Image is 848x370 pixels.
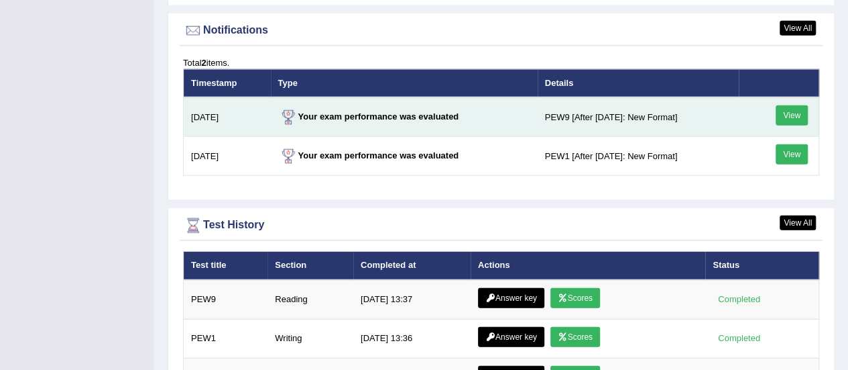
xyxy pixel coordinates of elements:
a: View [776,144,808,165]
a: Answer key [478,327,544,347]
td: [DATE] 13:36 [353,320,471,359]
td: PEW1 [184,320,268,359]
a: View [776,105,808,126]
td: Reading [267,280,353,320]
div: Completed [713,332,765,346]
a: Answer key [478,288,544,308]
th: Actions [471,252,705,280]
th: Completed at [353,252,471,280]
a: View All [780,216,816,230]
div: Completed [713,293,765,307]
td: [DATE] 13:37 [353,280,471,320]
td: PEW9 [184,280,268,320]
strong: Your exam performance was evaluated [278,150,459,160]
div: Notifications [183,21,819,41]
th: Details [538,69,739,97]
th: Type [271,69,538,97]
div: Total items. [183,56,819,69]
strong: Your exam performance was evaluated [278,111,459,122]
a: View All [780,21,816,36]
a: Scores [550,327,600,347]
td: [DATE] [184,97,271,137]
b: 2 [201,58,206,68]
th: Section [267,252,353,280]
th: Status [705,252,819,280]
div: Test History [183,216,819,236]
th: Timestamp [184,69,271,97]
th: Test title [184,252,268,280]
a: Scores [550,288,600,308]
td: PEW9 [After [DATE]: New Format] [538,97,739,137]
td: PEW1 [After [DATE]: New Format] [538,137,739,176]
td: Writing [267,320,353,359]
td: [DATE] [184,137,271,176]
